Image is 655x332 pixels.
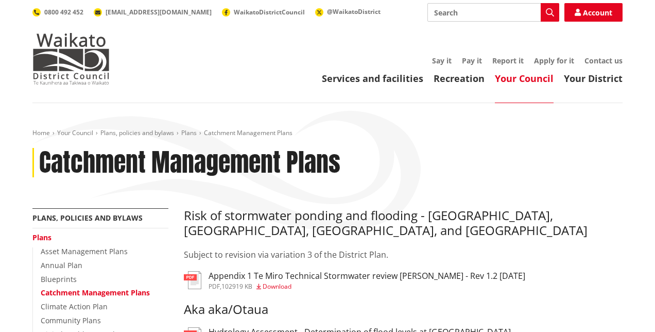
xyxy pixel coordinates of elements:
a: Community Plans [41,316,101,325]
a: Plans, policies and bylaws [100,128,174,137]
a: 0800 492 452 [32,8,83,16]
a: [EMAIL_ADDRESS][DOMAIN_NAME] [94,8,212,16]
a: Contact us [584,56,623,65]
span: WaikatoDistrictCouncil [234,8,305,16]
a: Your Council [495,72,554,85]
div: , [209,284,525,290]
a: WaikatoDistrictCouncil [222,8,305,16]
a: Apply for it [534,56,574,65]
a: Recreation [434,72,485,85]
a: Pay it [462,56,482,65]
a: Blueprints [41,274,77,284]
a: Report it [492,56,524,65]
a: Climate Action Plan [41,302,108,311]
a: Annual Plan [41,260,82,270]
h1: Catchment Management Plans [39,148,340,178]
span: 102919 KB [221,282,252,291]
a: Say it [432,56,452,65]
a: Account [564,3,623,22]
input: Search input [427,3,559,22]
a: Catchment Management Plans [41,288,150,297]
span: Download [263,282,291,291]
h3: Appendix 1 Te Miro Technical Stormwater review [PERSON_NAME] - Rev 1.2 [DATE] [209,271,525,281]
a: Services and facilities [322,72,423,85]
p: Subject to revision via variation 3 of the District Plan. [184,248,623,261]
img: document-pdf.svg [184,271,201,289]
h3: Risk of stormwater ponding and flooding - [GEOGRAPHIC_DATA], [GEOGRAPHIC_DATA], [GEOGRAPHIC_DATA]... [184,208,623,238]
nav: breadcrumb [32,129,623,138]
a: Asset Management Plans [41,246,128,256]
a: @WaikatoDistrict [315,7,381,16]
span: Catchment Management Plans [204,128,292,137]
a: Home [32,128,50,137]
h3: Aka aka/Otaua [184,302,623,317]
a: Plans [181,128,197,137]
span: @WaikatoDistrict [327,7,381,16]
a: Plans, policies and bylaws [32,213,143,223]
img: Waikato District Council - Te Kaunihera aa Takiwaa o Waikato [32,33,110,85]
span: [EMAIL_ADDRESS][DOMAIN_NAME] [106,8,212,16]
span: 0800 492 452 [44,8,83,16]
a: Plans [32,233,51,242]
a: Your Council [57,128,93,137]
a: Appendix 1 Te Miro Technical Stormwater review [PERSON_NAME] - Rev 1.2 [DATE] pdf,102919 KB Download [184,271,525,290]
a: Your District [564,72,623,85]
span: pdf [209,282,220,291]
